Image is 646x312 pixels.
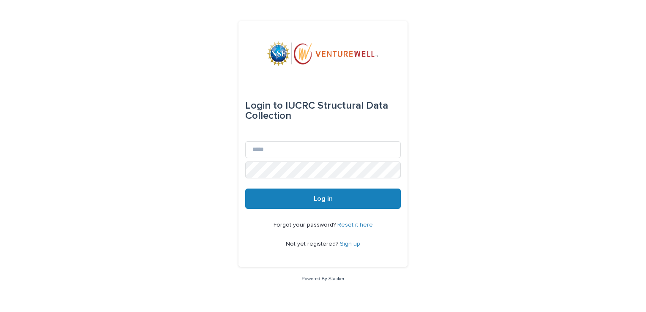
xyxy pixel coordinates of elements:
a: Sign up [340,241,360,247]
img: mWhVGmOKROS2pZaMU8FQ [267,41,379,67]
span: Not yet registered? [286,241,340,247]
a: Powered By Stacker [301,276,344,281]
span: Forgot your password? [274,222,337,228]
a: Reset it here [337,222,373,228]
span: Login to [245,101,283,111]
button: Log in [245,189,401,209]
span: Log in [314,195,333,202]
div: IUCRC Structural Data Collection [245,94,401,128]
